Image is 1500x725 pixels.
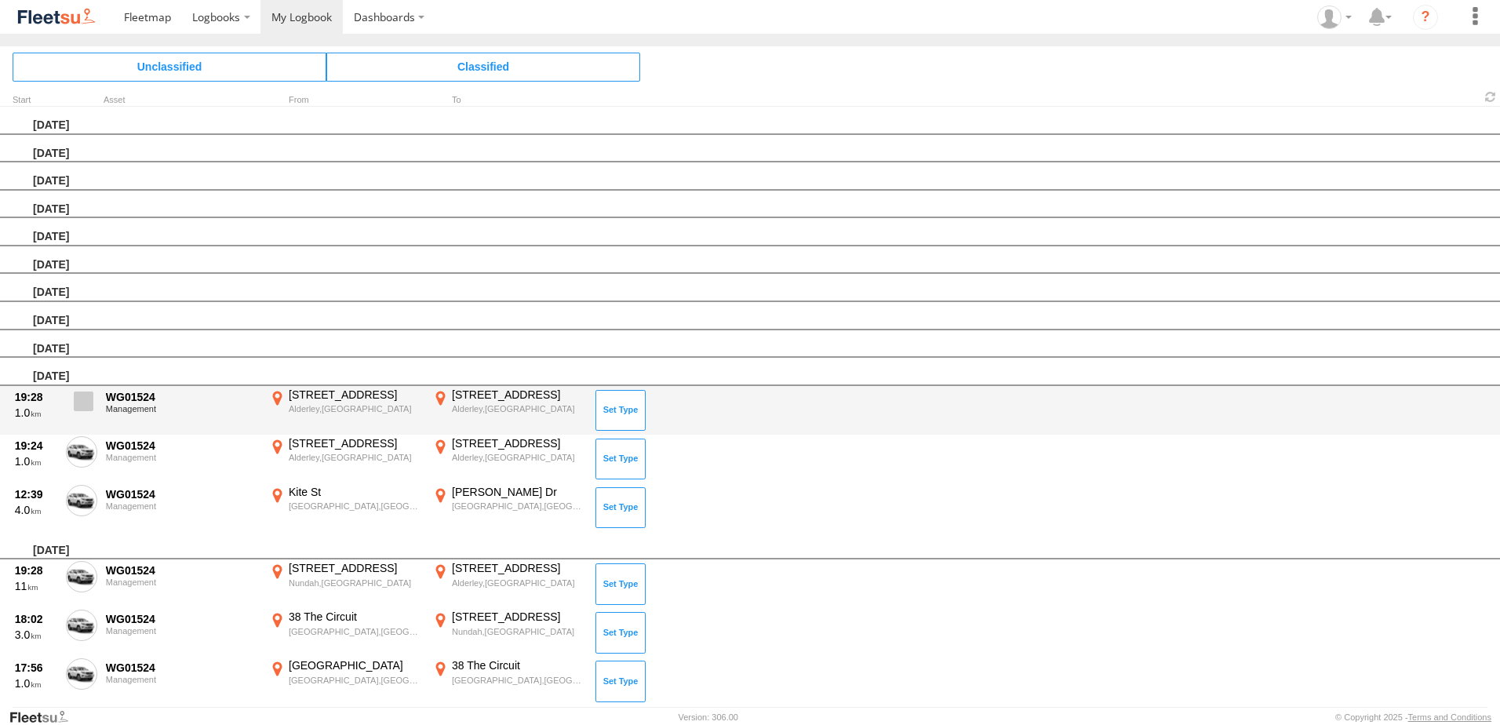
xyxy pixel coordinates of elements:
div: 19:28 [15,390,57,404]
div: 4.0 [15,503,57,517]
div: To [430,97,587,104]
button: Click to Set [595,612,646,653]
div: [STREET_ADDRESS] [452,561,584,575]
div: 18:02 [15,612,57,626]
a: Terms and Conditions [1408,712,1491,722]
button: Click to Set [595,563,646,604]
button: Click to Set [595,390,646,431]
label: Click to View Event Location [267,485,424,530]
div: 12:39 [15,487,57,501]
div: 17:56 [15,661,57,675]
span: Click to view Classified Trips [326,53,640,81]
label: Click to View Event Location [430,658,587,704]
div: 19:28 [15,563,57,577]
div: [STREET_ADDRESS] [452,436,584,450]
label: Click to View Event Location [430,610,587,655]
div: WG01524 [106,390,258,404]
label: Click to View Event Location [430,485,587,530]
div: 1.0 [15,676,57,690]
div: Nundah,[GEOGRAPHIC_DATA] [452,626,584,637]
div: Management [106,675,258,684]
div: WG01524 [106,487,258,501]
div: WG01524 [106,563,258,577]
div: John Hede [1312,5,1357,29]
div: Click to Sort [13,97,60,104]
button: Click to Set [595,439,646,479]
div: Alderley,[GEOGRAPHIC_DATA] [289,403,421,414]
div: 38 The Circuit [452,658,584,672]
div: Asset [104,97,260,104]
div: Management [106,453,258,462]
i: ? [1413,5,1438,30]
div: 3.0 [15,628,57,642]
div: Nundah,[GEOGRAPHIC_DATA] [289,577,421,588]
div: Alderley,[GEOGRAPHIC_DATA] [452,403,584,414]
label: Click to View Event Location [267,436,424,482]
div: Management [106,626,258,636]
div: 1.0 [15,406,57,420]
div: Management [106,577,258,587]
div: 38 The Circuit [289,610,421,624]
div: Management [106,404,258,414]
div: [GEOGRAPHIC_DATA],[GEOGRAPHIC_DATA] [452,675,584,686]
div: 19:24 [15,439,57,453]
div: [STREET_ADDRESS] [289,436,421,450]
div: From [267,97,424,104]
div: [STREET_ADDRESS] [289,388,421,402]
label: Click to View Event Location [430,561,587,607]
div: Kite St [289,485,421,499]
div: 11 [15,579,57,593]
div: WG01524 [106,439,258,453]
a: Visit our Website [9,709,81,725]
div: [STREET_ADDRESS] [452,610,584,624]
div: [GEOGRAPHIC_DATA],[GEOGRAPHIC_DATA] [289,501,421,512]
div: Alderley,[GEOGRAPHIC_DATA] [452,452,584,463]
label: Click to View Event Location [267,658,424,704]
div: [GEOGRAPHIC_DATA],[GEOGRAPHIC_DATA] [289,675,421,686]
button: Click to Set [595,487,646,528]
button: Click to Set [595,661,646,701]
label: Click to View Event Location [430,388,587,433]
span: Click to view Unclassified Trips [13,53,326,81]
div: WG01524 [106,612,258,626]
div: 1.0 [15,454,57,468]
div: [GEOGRAPHIC_DATA],[GEOGRAPHIC_DATA] [452,501,584,512]
div: WG01524 [106,661,258,675]
div: [STREET_ADDRESS] [452,388,584,402]
div: © Copyright 2025 - [1335,712,1491,722]
img: fleetsu-logo-horizontal.svg [16,6,97,27]
label: Click to View Event Location [267,610,424,655]
div: [GEOGRAPHIC_DATA] [289,658,421,672]
label: Click to View Event Location [267,388,424,433]
div: Alderley,[GEOGRAPHIC_DATA] [452,577,584,588]
div: Version: 306.00 [679,712,738,722]
div: [PERSON_NAME] Dr [452,485,584,499]
label: Click to View Event Location [267,561,424,607]
span: Refresh [1481,89,1500,104]
div: Management [106,501,258,511]
div: [STREET_ADDRESS] [289,561,421,575]
div: Alderley,[GEOGRAPHIC_DATA] [289,452,421,463]
label: Click to View Event Location [430,436,587,482]
div: [GEOGRAPHIC_DATA],[GEOGRAPHIC_DATA] [289,626,421,637]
